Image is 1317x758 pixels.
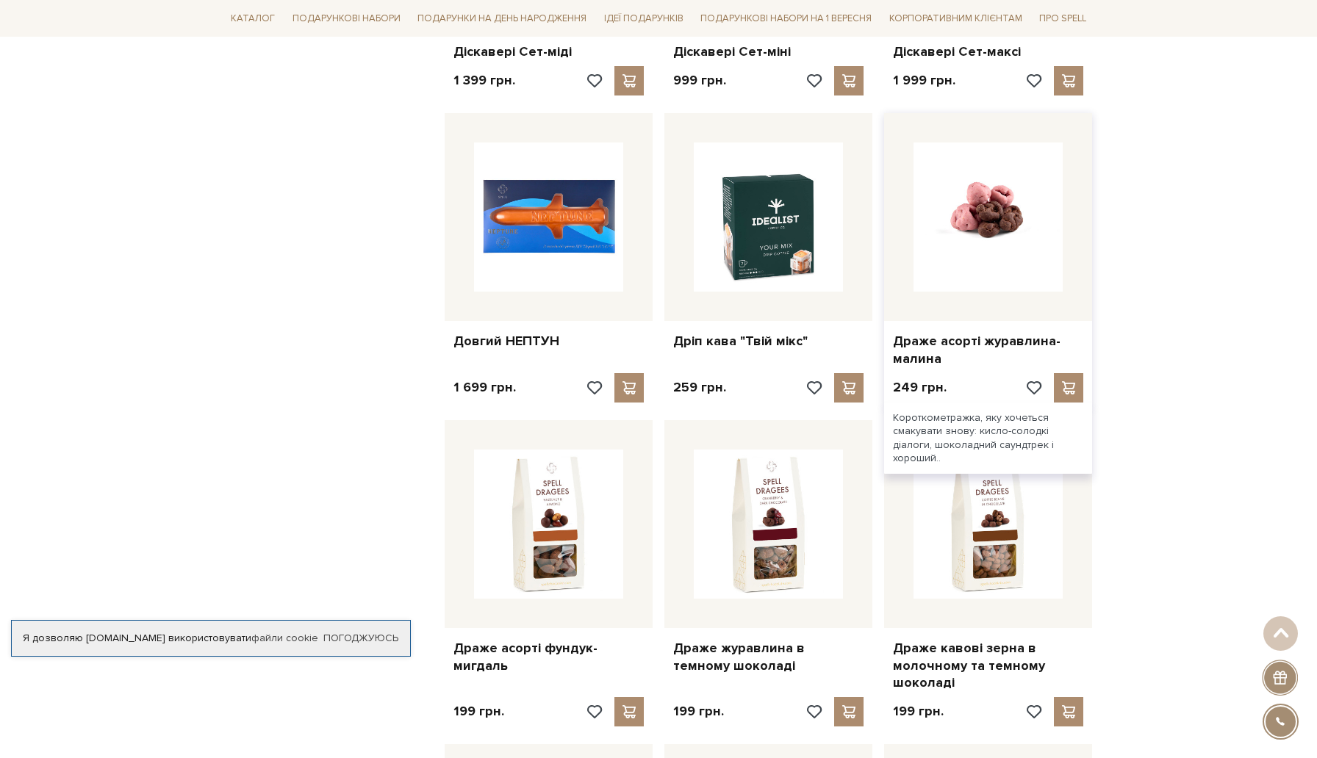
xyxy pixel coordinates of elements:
[914,142,1063,292] img: Драже асорті журавлина-малина
[695,6,878,31] a: Подарункові набори на 1 Вересня
[893,72,955,89] p: 1 999 грн.
[323,632,398,645] a: Погоджуюсь
[598,7,689,30] a: Ідеї подарунків
[673,703,724,720] p: 199 грн.
[1033,7,1092,30] a: Про Spell
[893,703,944,720] p: 199 грн.
[893,379,947,396] p: 249 грн.
[225,7,281,30] a: Каталог
[883,6,1028,31] a: Корпоративним клієнтам
[673,43,864,60] a: Діскавері Сет-міні
[893,43,1083,60] a: Діскавері Сет-максі
[453,43,644,60] a: Діскавері Сет-міді
[453,379,516,396] p: 1 699 грн.
[884,403,1092,474] div: Короткометражка, яку хочеться смакувати знову: кисло-солодкі діалоги, шоколадний саундтрек і хоро...
[453,703,504,720] p: 199 грн.
[673,72,726,89] p: 999 грн.
[673,640,864,674] a: Драже журавлина в темному шоколаді
[287,7,406,30] a: Подарункові набори
[673,379,726,396] p: 259 грн.
[453,640,644,674] a: Драже асорті фундук-мигдаль
[12,632,410,645] div: Я дозволяю [DOMAIN_NAME] використовувати
[412,7,592,30] a: Подарунки на День народження
[673,333,864,350] a: Дріп кава "Твій мікс"
[694,142,843,292] img: Дріп кава "Твій мікс"
[893,640,1083,691] a: Драже кавові зерна в молочному та темному шоколаді
[453,333,644,350] a: Довгий НЕПТУН
[453,72,515,89] p: 1 399 грн.
[893,333,1083,367] a: Драже асорті журавлина-малина
[251,632,318,644] a: файли cookie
